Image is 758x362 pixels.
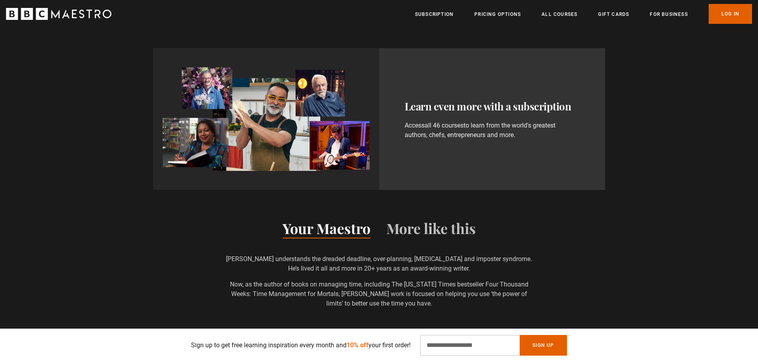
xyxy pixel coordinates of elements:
p: Sign up to get free learning inspiration every month and your first order! [191,341,411,350]
p: [PERSON_NAME] understands the dreaded deadline, over-planning, [MEDICAL_DATA] and imposter syndro... [225,254,533,273]
a: Subscription [415,10,454,18]
a: all 46 courses [425,122,464,130]
button: Your Maestro [283,222,370,238]
a: Pricing Options [474,10,521,18]
a: Gift Cards [598,10,629,18]
button: Sign Up [520,335,567,356]
a: Log In [709,4,752,24]
h3: Learn even more with a subscription [405,99,580,114]
span: 10% off [347,341,368,349]
a: All Courses [542,10,577,18]
button: More like this [386,222,476,238]
a: For business [650,10,688,18]
p: Now, as the author of books on managing time, including The [US_STATE] Times bestseller Four Thou... [225,280,533,308]
p: Access to learn from the world's greatest authors, chefs, entrepreneurs and more. [405,121,580,140]
nav: Primary [415,4,752,24]
svg: BBC Maestro [6,8,111,20]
